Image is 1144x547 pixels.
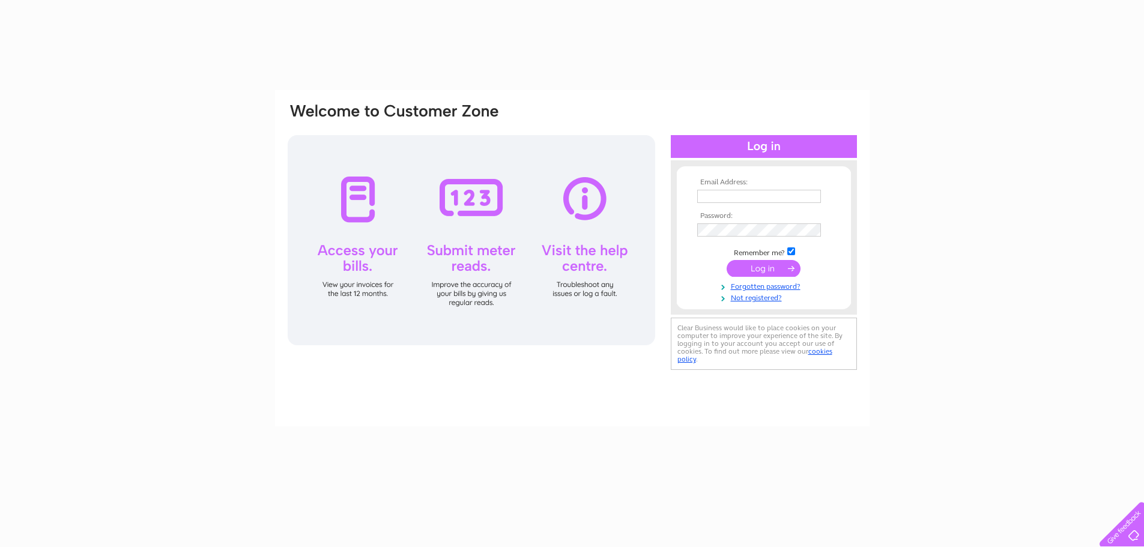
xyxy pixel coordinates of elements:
div: Clear Business would like to place cookies on your computer to improve your experience of the sit... [671,318,857,370]
a: Not registered? [697,291,834,303]
input: Submit [727,260,800,277]
a: Forgotten password? [697,280,834,291]
a: cookies policy [677,347,832,363]
th: Email Address: [694,178,834,187]
th: Password: [694,212,834,220]
td: Remember me? [694,246,834,258]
